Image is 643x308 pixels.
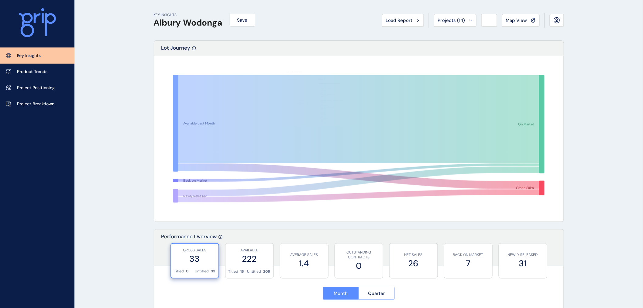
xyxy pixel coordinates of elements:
p: AVAILABLE [229,248,270,253]
span: Map View [506,17,527,23]
span: Save [237,17,248,23]
span: Load Report [386,17,413,23]
p: Performance Overview [161,233,217,266]
h1: Albury Wodonga [154,18,222,28]
p: 16 [241,269,244,274]
p: GROSS SALES [174,248,215,253]
button: Save [230,14,255,26]
button: Month [323,287,359,300]
p: 33 [211,269,215,274]
p: Untitled [195,269,209,274]
label: 0 [338,260,380,272]
label: 33 [174,253,215,265]
button: Quarter [359,287,395,300]
p: Lot Journey [161,44,191,56]
p: Key Insights [17,53,41,59]
span: Projects ( 14 ) [438,17,465,23]
button: Load Report [382,14,424,27]
button: Projects (14) [434,14,476,27]
p: KEY INSIGHTS [154,12,222,18]
p: BACK ON MARKET [447,252,489,257]
label: 222 [229,253,270,265]
p: Project Breakdown [17,101,54,107]
p: NEWLY RELEASED [502,252,544,257]
p: 0 [186,269,189,274]
p: Project Positioning [17,85,55,91]
p: Titled [229,269,239,274]
label: 31 [502,257,544,269]
label: 7 [447,257,489,269]
p: NET SALES [393,252,435,257]
p: Titled [174,269,184,274]
p: 206 [263,269,270,274]
p: OUTSTANDING CONTRACTS [338,250,380,260]
p: Product Trends [17,69,47,75]
span: Quarter [368,290,385,296]
span: Month [334,290,348,296]
label: 1.4 [283,257,325,269]
label: 26 [393,257,435,269]
p: Untitled [247,269,261,274]
button: Map View [502,14,540,27]
p: AVERAGE SALES [283,252,325,257]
